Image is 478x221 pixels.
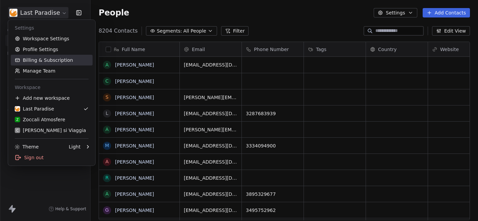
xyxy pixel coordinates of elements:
[11,44,93,55] a: Profile Settings
[11,55,93,65] a: Billing & Subscription
[69,143,81,150] div: Light
[15,105,54,112] div: Last Paradise
[16,117,19,122] span: Z
[11,23,93,33] div: Settings
[11,65,93,76] a: Manage Team
[11,93,93,103] div: Add new workspace
[11,33,93,44] a: Workspace Settings
[11,152,93,163] div: Sign out
[15,116,65,123] div: Zoccali Atmosfere
[15,143,39,150] div: Theme
[15,106,20,112] img: lastparadise-pittogramma.jpg
[16,128,18,133] span: C
[15,127,86,134] div: [PERSON_NAME] si Viaggia
[11,82,93,93] div: Workspace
